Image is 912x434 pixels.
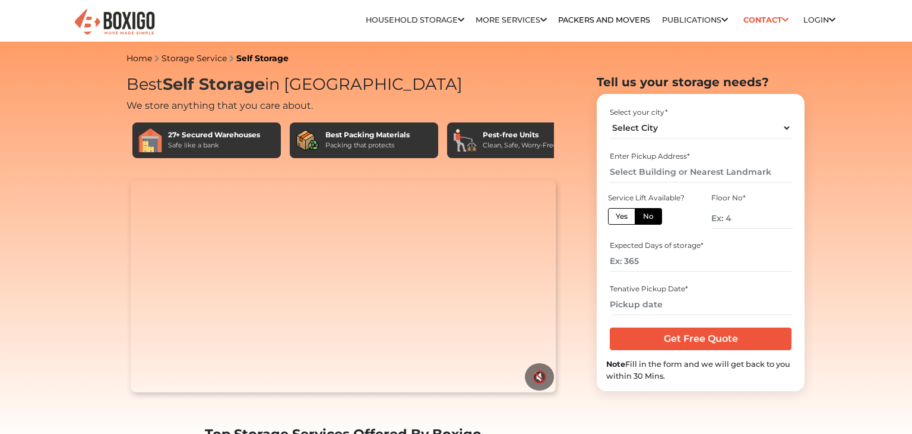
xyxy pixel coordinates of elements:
a: Contact [739,11,792,29]
div: Enter Pickup Address [610,151,791,162]
a: Publications [662,15,728,24]
img: Boxigo [73,8,156,37]
div: Floor No [711,193,793,203]
input: Ex: 4 [711,208,793,229]
div: 27+ Secured Warehouses [168,130,260,140]
span: Self Storage [163,74,265,94]
input: Select Building or Nearest Landmark [610,162,791,183]
a: Household Storage [366,15,464,24]
div: Best Packing Materials [325,130,410,140]
a: Login [803,15,835,24]
img: Pest-free Units [453,128,477,152]
div: Select your city [610,107,791,118]
a: More services [476,15,547,24]
input: Get Free Quote [610,328,791,350]
a: Home [126,53,152,64]
div: Safe like a bank [168,140,260,150]
div: Packing that protects [325,140,410,150]
button: 🔇 [525,363,554,391]
a: Storage Service [161,53,227,64]
div: Clean, Safe, Worry-Free [483,140,558,150]
img: 27+ Secured Warehouses [138,128,162,152]
div: Pest-free Units [483,130,558,140]
b: Note [606,360,625,369]
a: Self Storage [236,53,289,64]
img: Best Packing Materials [296,128,319,152]
div: Fill in the form and we will get back to you within 30 Mins. [606,358,795,381]
span: We store anything that you care about. [126,100,313,111]
label: No [635,208,662,225]
div: Expected Days of storage [610,240,791,251]
h2: Tell us your storage needs? [597,75,805,89]
a: Packers and Movers [558,15,650,24]
label: Yes [608,208,635,225]
div: Service Lift Available? [608,193,690,203]
video: Your browser does not support the video tag. [131,180,555,393]
input: Ex: 365 [610,251,791,272]
h1: Best in [GEOGRAPHIC_DATA] [126,75,560,95]
div: Tenative Pickup Date [610,284,791,294]
input: Pickup date [610,294,791,315]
